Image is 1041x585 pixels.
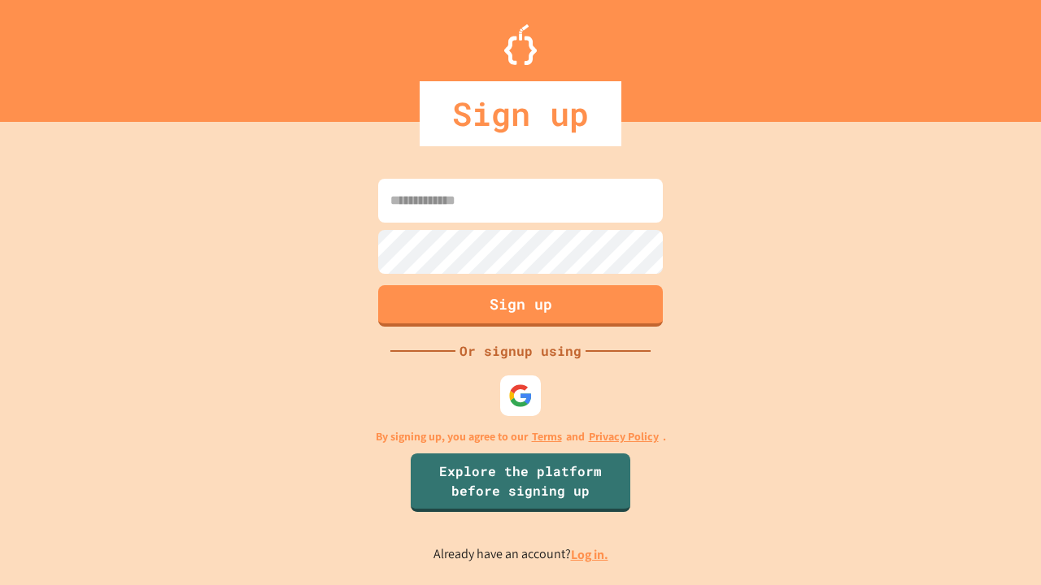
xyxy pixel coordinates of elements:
[411,453,630,512] a: Explore the platform before signing up
[589,428,659,445] a: Privacy Policy
[420,81,621,146] div: Sign up
[378,285,663,327] button: Sign up
[376,428,666,445] p: By signing up, you agree to our and .
[504,24,537,65] img: Logo.svg
[455,341,586,361] div: Or signup using
[571,546,608,563] a: Log in.
[433,544,608,565] p: Already have an account?
[532,428,562,445] a: Terms
[508,383,533,408] img: google-icon.svg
